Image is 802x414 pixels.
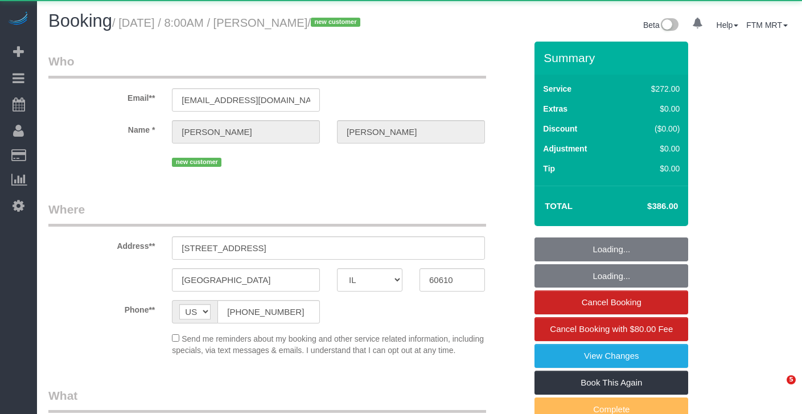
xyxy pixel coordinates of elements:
label: Adjustment [543,143,587,154]
span: Booking [48,11,112,31]
a: Help [717,21,739,30]
label: Name * [40,120,163,136]
span: Send me reminders about my booking and other service related information, including specials, via... [172,334,484,355]
div: $0.00 [627,103,680,114]
span: / [307,17,364,29]
label: Extras [543,103,567,114]
label: Discount [543,123,577,134]
a: Beta [643,21,678,30]
label: Service [543,83,571,95]
a: Cancel Booking [534,290,688,314]
label: Tip [543,163,555,174]
legend: What [48,387,486,413]
a: Cancel Booking with $80.00 Fee [534,317,688,341]
input: Zip Code** [419,268,485,292]
h4: $386.00 [613,202,678,211]
span: new customer [311,18,360,27]
span: 5 [787,375,796,384]
a: View Changes [534,344,688,368]
h3: Summary [544,51,682,64]
legend: Who [48,53,486,79]
div: $0.00 [627,163,680,174]
div: ($0.00) [627,123,680,134]
img: Automaid Logo [7,11,30,27]
img: New interface [660,18,678,33]
input: Last Name* [337,120,485,144]
div: $272.00 [627,83,680,95]
input: First Name** [172,120,320,144]
div: $0.00 [627,143,680,154]
a: FTM MRT [746,21,788,30]
legend: Where [48,201,486,227]
span: new customer [172,158,221,167]
small: / [DATE] / 8:00AM / [PERSON_NAME] [112,17,364,29]
strong: Total [545,201,573,211]
span: Cancel Booking with $80.00 Fee [550,324,673,334]
iframe: Intercom live chat [763,375,791,403]
a: Book This Again [534,371,688,395]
